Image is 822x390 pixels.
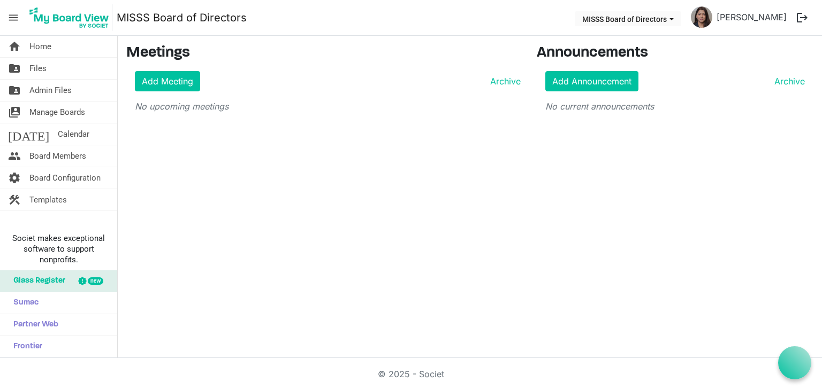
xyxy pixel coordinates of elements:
span: people [8,145,21,167]
p: No current announcements [545,100,805,113]
a: Archive [770,75,805,88]
span: Calendar [58,123,89,145]
a: Add Announcement [545,71,638,91]
img: HYpxLMo7m46FeR343CyJi-_jUUiklySqdK-UdBykKGYF8wNFsF3LYZsEtAi2Wg8dCoOGQC9hEPmmevB8kSJXXg_thumb.png [691,6,712,28]
a: [PERSON_NAME] [712,6,791,28]
span: menu [3,7,24,28]
button: MISSS Board of Directors dropdownbutton [575,11,681,26]
h3: Announcements [537,44,814,63]
span: Societ makes exceptional software to support nonprofits. [5,233,112,265]
img: My Board View Logo [26,4,112,31]
span: folder_shared [8,80,21,101]
span: Board Configuration [29,167,101,189]
h3: Meetings [126,44,521,63]
span: home [8,36,21,57]
span: Manage Boards [29,102,85,123]
p: No upcoming meetings [135,100,521,113]
span: [DATE] [8,123,49,145]
span: Frontier [8,336,42,357]
a: Archive [486,75,521,88]
span: Templates [29,189,67,210]
span: switch_account [8,102,21,123]
span: Sumac [8,292,39,314]
span: Files [29,58,47,79]
span: Board Members [29,145,86,167]
span: construction [8,189,21,210]
a: My Board View Logo [26,4,117,31]
button: logout [791,6,813,29]
a: MISSS Board of Directors [117,7,247,28]
a: Add Meeting [135,71,200,91]
span: Partner Web [8,314,58,336]
div: new [88,277,103,285]
span: Admin Files [29,80,72,101]
span: folder_shared [8,58,21,79]
span: settings [8,167,21,189]
a: © 2025 - Societ [378,369,444,379]
span: Glass Register [8,270,65,292]
span: Home [29,36,51,57]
